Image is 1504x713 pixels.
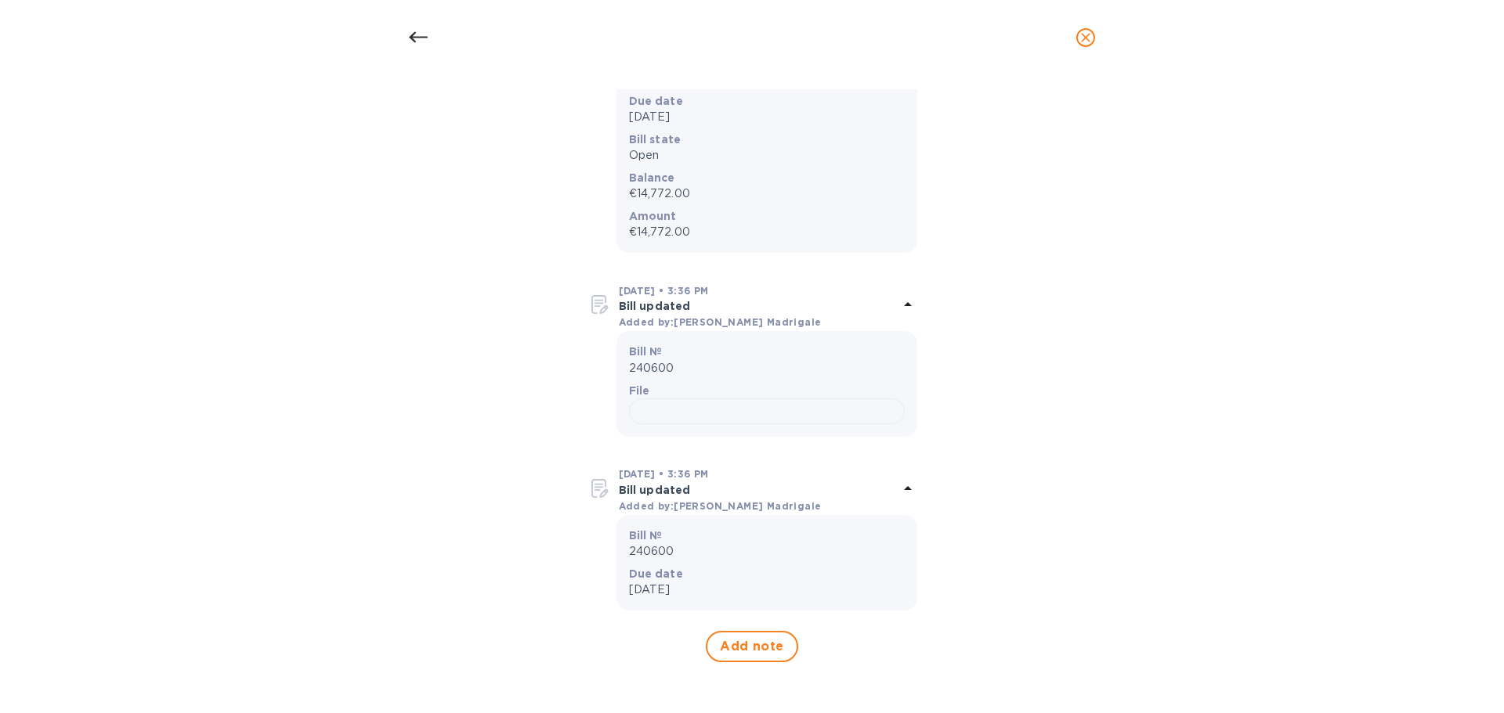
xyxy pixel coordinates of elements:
b: Bill № [629,345,663,358]
b: Amount [629,210,677,222]
p: €14,772.00 [629,185,905,202]
p: 240600 [629,360,905,376]
b: Added by: [PERSON_NAME] Madrigale [619,316,822,328]
b: Due date [629,95,683,107]
b: Bill № [629,529,663,542]
b: [DATE] • 3:36 PM [619,285,709,297]
b: Added by: [PERSON_NAME] Madrigale [619,500,822,512]
p: Open [629,147,905,164]
b: Due date [629,567,683,580]
p: [DATE] [629,582,905,598]
div: [DATE] • 3:36 PMBill updatedAdded by:[PERSON_NAME] Madrigale [587,465,917,515]
span: Add note [720,637,784,656]
p: 240600 [629,543,905,560]
p: Bill updated [619,298,898,314]
b: File [629,384,650,397]
button: close [1067,19,1104,56]
p: €14,772.00 [629,224,905,240]
p: [DATE] [629,109,905,125]
button: Add note [706,631,798,662]
p: Bill updated [619,482,898,498]
b: Balance [629,171,675,184]
b: Bill state [629,133,681,146]
div: [DATE] • 3:36 PMBill updatedAdded by:[PERSON_NAME] Madrigale [587,281,917,331]
b: [DATE] • 3:36 PM [619,468,709,480]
